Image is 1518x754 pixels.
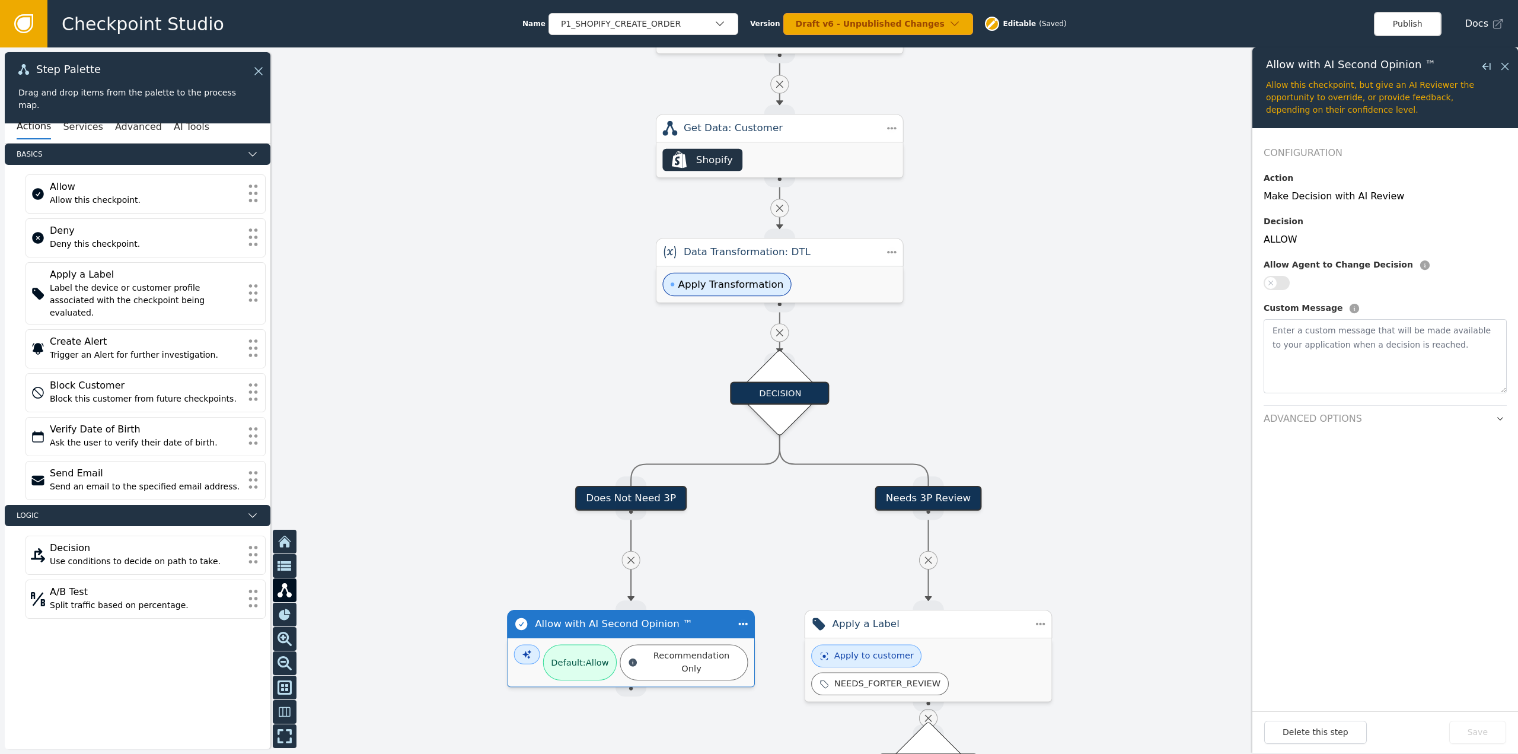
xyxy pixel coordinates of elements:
[1264,721,1367,744] button: Delete this step
[684,245,876,260] div: Data Transformation: DTL
[1465,17,1488,31] span: Docs
[1264,412,1362,426] h2: Advanced Options
[50,585,241,599] div: A/B Test
[50,238,241,250] div: Deny this checkpoint.
[561,18,714,30] div: P1_SHOPIFY_CREATE_ORDER
[834,677,940,691] div: NEEDS_FORTER_REVIEW
[750,18,780,29] span: Version
[1266,59,1436,70] span: Allow with AI Second Opinion ™
[548,13,738,35] button: P1_SHOPIFY_CREATE_ORDER
[1264,189,1507,203] div: Make Decision with AI Review
[796,18,949,30] div: Draft v6 - Unpublished Changes
[1003,18,1037,29] span: Editable
[62,11,224,37] span: Checkpoint Studio
[50,481,241,493] div: Send an email to the specified email address.
[50,555,241,568] div: Use conditions to decide on path to take.
[1465,17,1504,31] a: Docs
[643,650,740,676] div: Recommendation Only
[783,13,973,35] button: Draft v6 - Unpublished Changes
[1039,18,1066,29] div: ( Saved )
[50,335,241,349] div: Create Alert
[535,616,727,631] div: Allow with AI Second Opinion ™
[50,393,241,405] div: Block this customer from future checkpoints.
[50,268,241,282] div: Apply a Label
[17,510,242,521] span: Logic
[174,114,209,139] button: AI Tools
[17,114,51,139] button: Actions
[50,378,241,393] div: Block Customer
[875,486,981,511] div: Needs 3P Review
[522,18,546,29] span: Name
[1264,172,1293,184] label: Action
[18,87,257,112] div: Drag and drop items from the palette to the process map.
[50,194,241,206] div: Allow this checkpoint.
[50,349,241,361] div: Trigger an Alert for further investigation.
[684,121,876,136] div: Get Data: Customer
[1264,259,1413,271] label: Allow Agent to Change Decision
[833,616,1025,631] div: Apply a Label
[1374,12,1442,36] button: Publish
[36,64,101,75] span: Step Palette
[1264,146,1507,160] h2: Configuration
[50,180,241,194] div: Allow
[1264,215,1303,228] label: Decision
[50,422,241,437] div: Verify Date of Birth
[1266,79,1504,116] div: Allow this checkpoint, but give an AI Reviewer the opportunity to override, or provide feedback, ...
[1264,233,1507,247] div: ALLOW
[730,381,829,405] div: DECISION
[50,466,241,481] div: Send Email
[115,114,162,139] button: Advanced
[63,114,103,139] button: Services
[678,277,784,292] span: Apply Transformation
[50,224,241,238] div: Deny
[17,149,242,160] span: Basics
[696,152,733,167] div: Shopify
[1264,302,1342,314] label: Custom Message
[50,282,241,319] div: Label the device or customer profile associated with the checkpoint being evaluated.
[551,656,608,669] div: Default: Allow
[575,486,686,511] div: Does Not Need 3P
[50,541,241,555] div: Decision
[50,437,241,449] div: Ask the user to verify their date of birth.
[50,599,241,612] div: Split traffic based on percentage.
[834,650,914,663] div: Apply to customer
